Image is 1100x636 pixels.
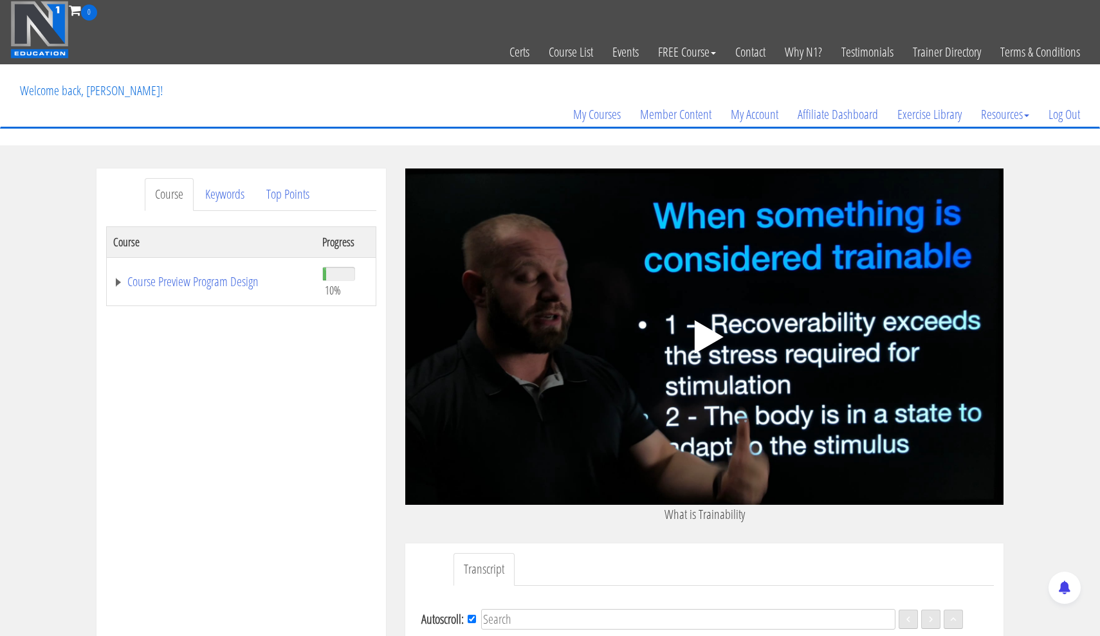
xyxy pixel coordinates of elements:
[69,1,97,19] a: 0
[256,178,320,211] a: Top Points
[195,178,255,211] a: Keywords
[726,21,775,84] a: Contact
[888,84,971,145] a: Exercise Library
[721,84,788,145] a: My Account
[325,283,341,297] span: 10%
[145,178,194,211] a: Course
[454,553,515,586] a: Transcript
[500,21,539,84] a: Certs
[481,609,895,630] input: Search
[316,226,376,257] th: Progress
[630,84,721,145] a: Member Content
[113,275,309,288] a: Course Preview Program Design
[832,21,903,84] a: Testimonials
[107,226,316,257] th: Course
[971,84,1039,145] a: Resources
[1039,84,1090,145] a: Log Out
[564,84,630,145] a: My Courses
[10,65,172,116] p: Welcome back, [PERSON_NAME]!
[539,21,603,84] a: Course List
[648,21,726,84] a: FREE Course
[775,21,832,84] a: Why N1?
[903,21,991,84] a: Trainer Directory
[991,21,1090,84] a: Terms & Conditions
[788,84,888,145] a: Affiliate Dashboard
[405,505,1004,524] p: What is Trainability
[81,5,97,21] span: 0
[603,21,648,84] a: Events
[10,1,69,59] img: n1-education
